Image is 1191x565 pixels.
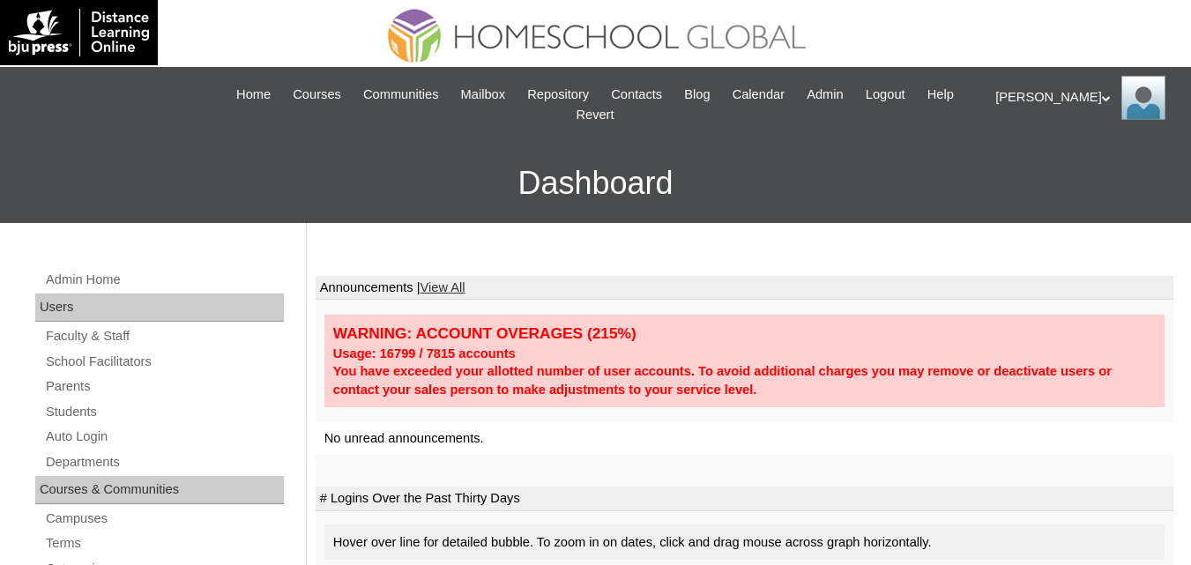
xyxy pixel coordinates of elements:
[567,105,622,125] a: Revert
[798,85,852,105] a: Admin
[333,346,516,361] strong: Usage: 16799 / 7815 accounts
[684,85,710,105] span: Blog
[316,276,1173,301] td: Announcements |
[576,105,614,125] span: Revert
[9,9,149,56] img: logo-white.png
[316,422,1173,455] td: No unread announcements.
[44,532,284,554] a: Terms
[44,269,284,291] a: Admin Home
[363,85,439,105] span: Communities
[333,323,1156,344] div: WARNING: ACCOUNT OVERAGES (215%)
[461,85,506,105] span: Mailbox
[44,351,284,373] a: School Facilitators
[44,375,284,398] a: Parents
[9,144,1182,223] h3: Dashboard
[284,85,350,105] a: Courses
[602,85,671,105] a: Contacts
[44,325,284,347] a: Faculty & Staff
[35,294,284,322] div: Users
[44,508,284,530] a: Campuses
[35,476,284,504] div: Courses & Communities
[675,85,718,105] a: Blog
[44,426,284,448] a: Auto Login
[44,401,284,423] a: Students
[421,280,465,294] a: View All
[724,85,793,105] a: Calendar
[518,85,598,105] a: Repository
[857,85,914,105] a: Logout
[1121,76,1165,120] img: Ariane Ebuen
[44,451,284,473] a: Departments
[227,85,279,105] a: Home
[354,85,448,105] a: Communities
[611,85,662,105] span: Contacts
[333,362,1156,398] div: You have exceeded your allotted number of user accounts. To avoid additional charges you may remo...
[733,85,785,105] span: Calendar
[324,524,1165,561] div: Hover over line for detailed bubble. To zoom in on dates, click and drag mouse across graph horiz...
[927,85,954,105] span: Help
[866,85,905,105] span: Logout
[919,85,963,105] a: Help
[807,85,844,105] span: Admin
[452,85,515,105] a: Mailbox
[527,85,589,105] span: Repository
[236,85,271,105] span: Home
[293,85,341,105] span: Courses
[316,487,1173,511] td: # Logins Over the Past Thirty Days
[995,76,1173,120] div: [PERSON_NAME]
